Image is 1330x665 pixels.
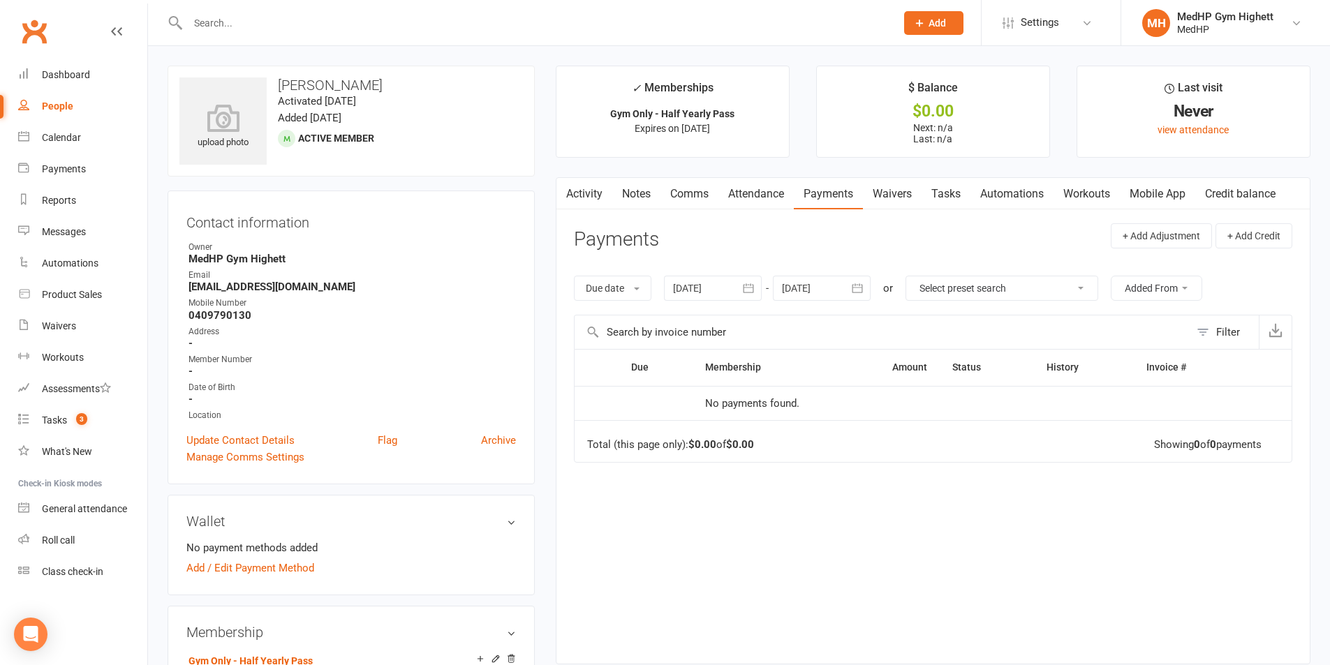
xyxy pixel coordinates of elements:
[1120,178,1195,210] a: Mobile App
[189,381,516,394] div: Date of Birth
[189,241,516,254] div: Owner
[179,77,523,93] h3: [PERSON_NAME]
[42,446,92,457] div: What's New
[632,82,641,95] i: ✓
[189,281,516,293] strong: [EMAIL_ADDRESS][DOMAIN_NAME]
[1111,223,1212,248] button: + Add Adjustment
[189,353,516,366] div: Member Number
[18,154,147,185] a: Payments
[76,413,87,425] span: 3
[186,209,516,230] h3: Contact information
[693,350,834,385] th: Membership
[18,373,147,405] a: Assessments
[18,248,147,279] a: Automations
[18,216,147,248] a: Messages
[42,195,76,206] div: Reports
[184,13,886,33] input: Search...
[908,79,958,104] div: $ Balance
[42,289,102,300] div: Product Sales
[929,17,946,29] span: Add
[42,69,90,80] div: Dashboard
[18,185,147,216] a: Reports
[619,350,693,385] th: Due
[829,122,1037,144] p: Next: n/a Last: n/a
[18,556,147,588] a: Class kiosk mode
[1216,223,1292,248] button: + Add Credit
[42,414,67,426] div: Tasks
[298,133,374,144] span: Active member
[42,132,81,143] div: Calendar
[1165,79,1222,104] div: Last visit
[18,493,147,525] a: General attendance kiosk mode
[794,178,863,210] a: Payments
[829,104,1037,119] div: $0.00
[186,625,516,640] h3: Membership
[922,178,970,210] a: Tasks
[1142,9,1170,37] div: MH
[14,618,47,651] div: Open Intercom Messenger
[42,352,84,363] div: Workouts
[693,386,940,421] td: No payments found.
[186,539,516,556] li: No payment methods added
[42,226,86,237] div: Messages
[1021,7,1059,38] span: Settings
[1190,315,1259,349] button: Filter
[970,178,1054,210] a: Automations
[688,438,716,451] strong: $0.00
[726,438,754,451] strong: $0.00
[189,393,516,405] strong: -
[556,178,612,210] a: Activity
[42,535,75,546] div: Roll call
[278,95,356,107] time: Activated [DATE]
[1177,10,1273,23] div: MedHP Gym Highett
[18,122,147,154] a: Calendar
[186,449,304,465] a: Manage Comms Settings
[1134,350,1248,385] th: Invoice #
[189,253,516,265] strong: MedHP Gym Highett
[378,432,397,449] a: Flag
[904,11,963,35] button: Add
[18,436,147,468] a: What's New
[18,405,147,436] a: Tasks 3
[189,365,516,378] strong: -
[1111,276,1202,301] button: Added From
[189,309,516,322] strong: 0409790130
[42,163,86,174] div: Payments
[186,560,314,576] a: Add / Edit Payment Method
[18,525,147,556] a: Roll call
[940,350,1034,385] th: Status
[42,100,73,112] div: People
[42,566,103,577] div: Class check-in
[660,178,718,210] a: Comms
[1216,324,1240,341] div: Filter
[189,269,516,282] div: Email
[1177,23,1273,36] div: MedHP
[1054,178,1120,210] a: Workouts
[1158,124,1229,135] a: view attendance
[18,311,147,342] a: Waivers
[189,297,516,310] div: Mobile Number
[186,514,516,529] h3: Wallet
[1034,350,1135,385] th: History
[18,59,147,91] a: Dashboard
[18,342,147,373] a: Workouts
[1194,438,1200,451] strong: 0
[612,178,660,210] a: Notes
[574,229,659,251] h3: Payments
[18,91,147,122] a: People
[186,432,295,449] a: Update Contact Details
[1154,439,1262,451] div: Showing of payments
[189,325,516,338] div: Address
[574,276,651,301] button: Due date
[1210,438,1216,451] strong: 0
[635,123,710,134] span: Expires on [DATE]
[1090,104,1297,119] div: Never
[610,108,734,119] strong: Gym Only - Half Yearly Pass
[863,178,922,210] a: Waivers
[18,279,147,311] a: Product Sales
[179,104,267,150] div: upload photo
[1195,178,1285,210] a: Credit balance
[189,409,516,422] div: Location
[883,280,893,297] div: or
[834,350,940,385] th: Amount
